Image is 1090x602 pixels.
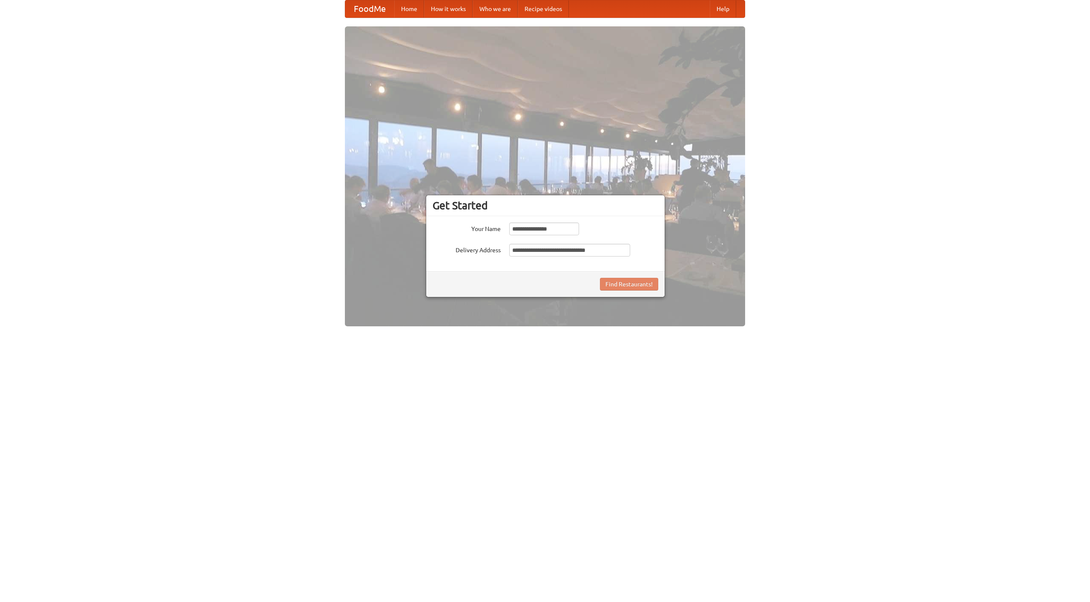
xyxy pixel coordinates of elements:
a: Home [394,0,424,17]
h3: Get Started [433,199,658,212]
button: Find Restaurants! [600,278,658,291]
a: FoodMe [345,0,394,17]
a: Help [710,0,736,17]
a: Who we are [473,0,518,17]
a: Recipe videos [518,0,569,17]
a: How it works [424,0,473,17]
label: Delivery Address [433,244,501,254]
label: Your Name [433,223,501,233]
